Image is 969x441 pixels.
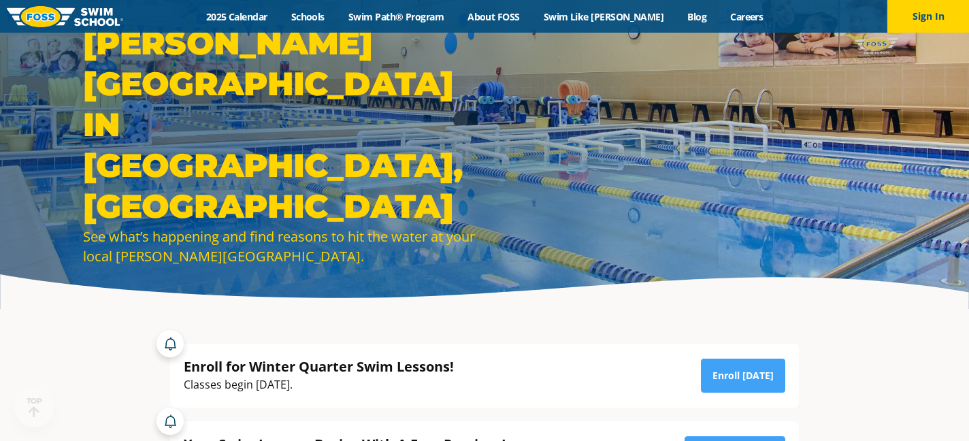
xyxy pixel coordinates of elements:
[456,10,532,23] a: About FOSS
[279,10,336,23] a: Schools
[7,6,123,27] img: FOSS Swim School Logo
[194,10,279,23] a: 2025 Calendar
[336,10,455,23] a: Swim Path® Program
[719,10,775,23] a: Careers
[83,227,478,266] div: See what’s happening and find reasons to hit the water at your local [PERSON_NAME][GEOGRAPHIC_DATA].
[531,10,676,23] a: Swim Like [PERSON_NAME]
[701,359,785,393] a: Enroll [DATE]
[184,376,454,394] div: Classes begin [DATE].
[184,357,454,376] div: Enroll for Winter Quarter Swim Lessons!
[27,397,42,418] div: TOP
[83,22,478,227] h1: [PERSON_NAME][GEOGRAPHIC_DATA] in [GEOGRAPHIC_DATA], [GEOGRAPHIC_DATA]
[676,10,719,23] a: Blog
